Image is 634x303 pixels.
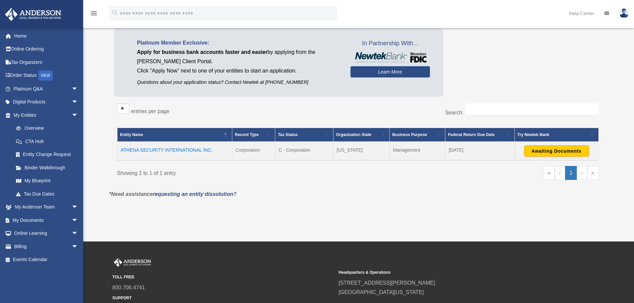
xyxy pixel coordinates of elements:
a: [GEOGRAPHIC_DATA][US_STATE] [339,289,424,295]
div: Showing 1 to 1 of 1 entry [117,166,353,178]
span: arrow_drop_down [72,82,85,96]
th: Entity Name: Activate to invert sorting [117,128,232,142]
span: arrow_drop_down [72,95,85,109]
p: by applying from the [PERSON_NAME] Client Portal. [137,48,340,66]
span: Record Type [235,132,259,137]
td: C - Corporation [275,142,333,160]
span: arrow_drop_down [72,214,85,227]
td: [US_STATE] [333,142,389,160]
th: Business Purpose: Activate to sort [389,128,445,142]
small: Headquarters & Operations [339,269,560,276]
a: [STREET_ADDRESS][PERSON_NAME] [339,280,435,286]
div: Try Newtek Bank [518,131,588,139]
a: CTA Hub [9,135,85,148]
span: arrow_drop_down [72,240,85,253]
span: arrow_drop_down [72,108,85,122]
label: entries per page [131,108,170,114]
img: NewtekBankLogoSM.png [354,52,427,63]
a: menu [90,12,98,17]
td: [DATE] [445,142,515,160]
span: Organization State [336,132,371,137]
small: TOLL FREE [112,274,334,281]
a: Previous [555,166,565,180]
span: Entity Name [120,132,143,137]
td: Management [389,142,445,160]
p: Click "Apply Now" next to one of your entities to start an application. [137,66,340,76]
a: My Entitiesarrow_drop_down [5,108,85,122]
a: Billingarrow_drop_down [5,240,88,253]
a: Learn More [350,66,430,77]
a: Binder Walkthrough [9,161,85,174]
a: My Documentsarrow_drop_down [5,214,88,227]
p: Platinum Member Exclusive: [137,38,340,48]
a: Tax Due Dates [9,187,85,201]
td: ATHENA SECURITY INTERNATIONAL INC. [117,142,232,160]
p: Questions about your application status? Contact Newtek at [PHONE_NUMBER] [137,78,340,86]
a: Events Calendar [5,253,88,266]
a: Online Learningarrow_drop_down [5,227,88,240]
small: SUPPORT [112,295,334,302]
a: Home [5,29,88,43]
a: Overview [9,122,82,135]
th: Tax Status: Activate to sort [275,128,333,142]
span: Tax Status [278,132,298,137]
i: menu [90,9,98,17]
a: Entity Change Request [9,148,85,161]
a: requesting an entity dissolution [153,191,233,197]
span: arrow_drop_down [72,201,85,214]
a: Tax Organizers [5,56,88,69]
span: Federal Return Due Date [448,132,495,137]
a: Platinum Q&Aarrow_drop_down [5,82,88,95]
a: Next [577,166,587,180]
i: search [111,9,118,16]
th: Try Newtek Bank : Activate to sort [515,128,598,142]
a: My Anderson Teamarrow_drop_down [5,201,88,214]
a: My Blueprint [9,174,85,188]
span: Apply for business bank accounts faster and easier [137,49,268,55]
label: Search: [445,110,463,115]
em: *Need assistance ? [109,191,237,197]
span: arrow_drop_down [72,227,85,240]
a: 800.706.4741 [112,285,145,290]
span: In Partnership With... [350,38,430,49]
th: Organization State: Activate to sort [333,128,389,142]
a: 1 [565,166,577,180]
td: Corporation [232,142,275,160]
button: Awaiting Documents [524,145,589,157]
img: Anderson Advisors Platinum Portal [112,258,152,267]
img: User Pic [619,8,629,18]
th: Federal Return Due Date: Activate to sort [445,128,515,142]
a: Digital Productsarrow_drop_down [5,95,88,109]
div: NEW [38,71,53,80]
th: Record Type: Activate to sort [232,128,275,142]
a: Last [587,166,599,180]
a: Online Ordering [5,43,88,56]
img: Anderson Advisors Platinum Portal [3,8,63,21]
a: Order StatusNEW [5,69,88,82]
a: First [543,166,555,180]
span: Business Purpose [392,132,427,137]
